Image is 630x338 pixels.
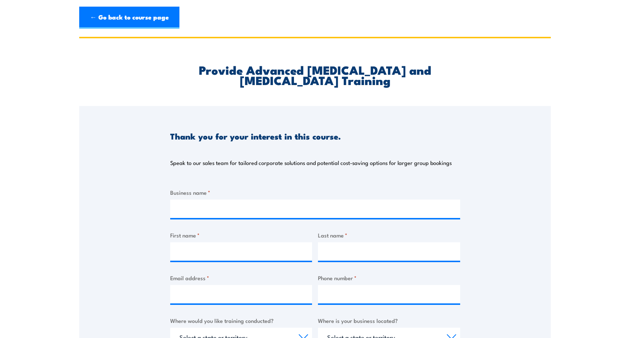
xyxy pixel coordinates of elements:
h3: Thank you for your interest in this course. [170,132,341,140]
h2: Provide Advanced [MEDICAL_DATA] and [MEDICAL_DATA] Training [170,64,460,85]
a: ← Go back to course page [79,7,179,29]
label: Last name [318,231,460,239]
label: First name [170,231,312,239]
label: Where would you like training conducted? [170,316,312,325]
label: Business name [170,188,460,197]
label: Phone number [318,274,460,282]
label: Email address [170,274,312,282]
p: Speak to our sales team for tailored corporate solutions and potential cost-saving options for la... [170,159,452,166]
label: Where is your business located? [318,316,460,325]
